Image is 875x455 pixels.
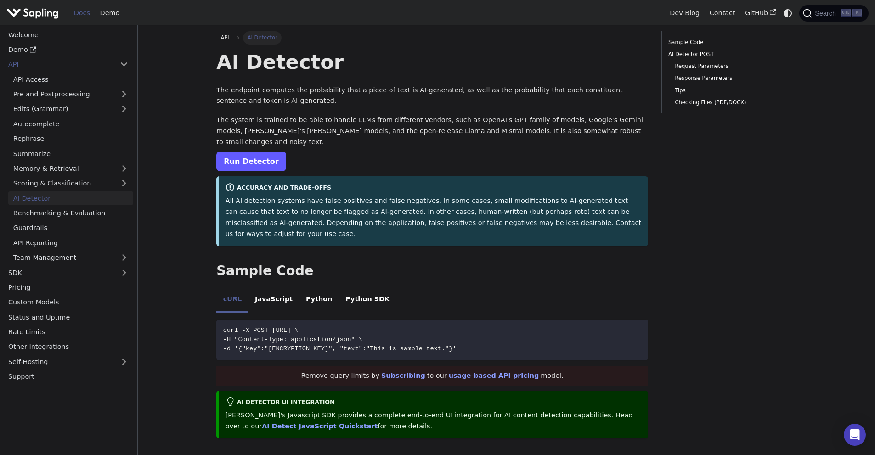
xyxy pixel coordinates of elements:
a: usage-based API pricing [449,372,539,379]
button: Collapse sidebar category 'API' [115,58,133,71]
h1: AI Detector [216,50,648,74]
a: API Access [8,73,133,86]
a: Demo [3,43,133,56]
a: Memory & Retrieval [8,162,133,175]
span: API [221,34,229,41]
div: Remove query limits by to our model. [216,366,648,386]
kbd: K [852,9,862,17]
img: Sapling.ai [6,6,59,20]
a: Subscribing [381,372,425,379]
span: curl -X POST [URL] \ [223,327,299,334]
a: Docs [69,6,95,20]
a: API [216,31,233,44]
div: Open Intercom Messenger [844,424,866,446]
a: Summarize [8,147,133,160]
a: Status and Uptime [3,310,133,324]
a: AI Detector [8,191,133,205]
li: Python [299,287,339,313]
a: Team Management [8,251,133,264]
a: Sapling.ai [6,6,62,20]
a: Scoring & Classification [8,177,133,190]
a: API Reporting [8,236,133,249]
a: Tips [675,86,790,95]
a: Rate Limits [3,326,133,339]
p: All AI detection systems have false positives and false negatives. In some cases, small modificat... [226,196,642,239]
a: Benchmarking & Evaluation [8,207,133,220]
a: Pricing [3,281,133,294]
p: [PERSON_NAME]'s Javascript SDK provides a complete end-to-end UI integration for AI content detec... [226,410,642,432]
a: Sample Code [668,38,793,47]
a: SDK [3,266,115,279]
a: API [3,58,115,71]
a: Dev Blog [665,6,704,20]
a: Response Parameters [675,74,790,83]
span: -H "Content-Type: application/json" \ [223,336,362,343]
a: Welcome [3,28,133,41]
a: Guardrails [8,221,133,235]
a: Self-Hosting [3,355,133,368]
span: Search [812,10,841,17]
a: Pre and Postprocessing [8,88,133,101]
a: Run Detector [216,152,286,171]
a: Rephrase [8,132,133,146]
a: Demo [95,6,124,20]
a: Custom Models [3,296,133,309]
a: Edits (Grammar) [8,102,133,116]
li: cURL [216,287,248,313]
button: Expand sidebar category 'SDK' [115,266,133,279]
span: -d '{"key":"[ENCRYPTION_KEY]", "text":"This is sample text."}' [223,345,457,352]
li: JavaScript [248,287,299,313]
h2: Sample Code [216,263,648,279]
p: The endpoint computes the probability that a piece of text is AI-generated, as well as the probab... [216,85,648,107]
button: Search (Ctrl+K) [799,5,868,22]
a: Checking Files (PDF/DOCX) [675,98,790,107]
a: AI Detector POST [668,50,793,59]
nav: Breadcrumbs [216,31,648,44]
button: Switch between dark and light mode (currently system mode) [781,6,795,20]
a: Support [3,370,133,383]
a: GitHub [740,6,781,20]
p: The system is trained to be able to handle LLMs from different vendors, such as OpenAI's GPT fami... [216,115,648,147]
a: AI Detect JavaScript Quickstart [262,422,378,430]
li: Python SDK [339,287,396,313]
a: Contact [705,6,740,20]
a: Autocomplete [8,117,133,130]
span: AI Detector [243,31,282,44]
a: Request Parameters [675,62,790,71]
div: Accuracy and Trade-offs [226,183,642,194]
a: Other Integrations [3,340,133,354]
div: AI Detector UI integration [226,397,642,408]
